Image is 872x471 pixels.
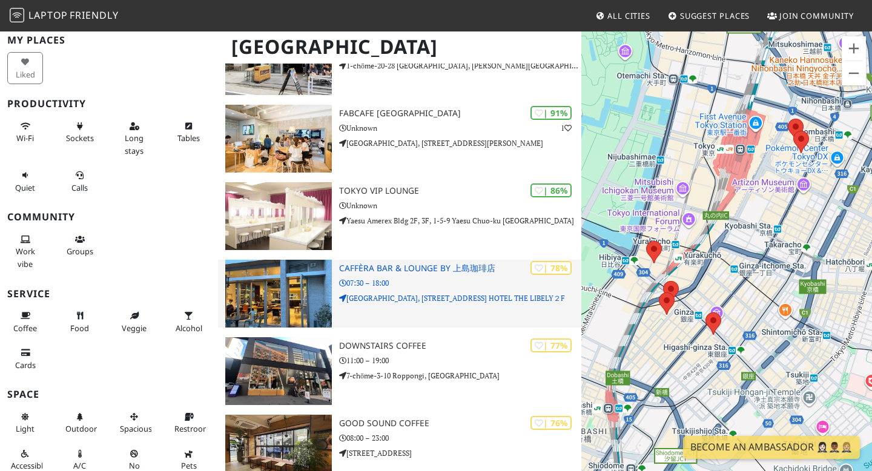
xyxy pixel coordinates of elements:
p: 07:30 – 18:00 [339,277,581,289]
div: | 91% [530,106,572,120]
h1: [GEOGRAPHIC_DATA] [222,30,579,64]
span: Spacious [120,423,152,434]
button: Wi-Fi [7,116,43,148]
img: FabCafe Tokyo [225,105,332,173]
span: Power sockets [66,133,94,143]
p: 11:00 – 19:00 [339,355,581,366]
h3: GOOD SOUND COFFEE [339,418,581,429]
span: Coffee [13,323,37,334]
div: | 86% [530,183,572,197]
a: DOWNSTAIRS COFFEE | 77% DOWNSTAIRS COFFEE 11:00 – 19:00 7-chōme-3-10 Roppongi, [GEOGRAPHIC_DATA] [218,337,581,405]
button: Work vibe [7,229,43,274]
button: Outdoor [62,407,97,439]
span: Pet friendly [181,460,197,471]
span: Friendly [70,8,118,22]
span: Long stays [125,133,144,156]
div: | 76% [530,416,572,430]
h3: FabCafe [GEOGRAPHIC_DATA] [339,108,581,119]
button: Long stays [116,116,152,160]
img: DOWNSTAIRS COFFEE [225,337,332,405]
img: Tokyo VIP Lounge [225,182,332,250]
h3: Tokyo VIP Lounge [339,186,581,196]
button: Alcohol [171,306,206,338]
span: Veggie [122,323,147,334]
img: LaptopFriendly [10,8,24,22]
h3: CAFFÈRA BAR & LOUNGE by 上島珈琲店 [339,263,581,274]
button: Restroom [171,407,206,439]
button: Zoom in [842,36,866,61]
span: Food [70,323,89,334]
span: Laptop [28,8,68,22]
span: Join Community [779,10,854,21]
span: Quiet [15,182,35,193]
span: Alcohol [176,323,202,334]
button: Groups [62,229,97,262]
p: Unknown [339,122,581,134]
h3: Productivity [7,98,211,110]
a: Tokyo VIP Lounge | 86% Tokyo VIP Lounge Unknown Yaesu Amerex Bldg 2F, 3F, 1-5-9 Yaesu Chuo-ku [GE... [218,182,581,250]
p: Unknown [339,200,581,211]
button: Quiet [7,165,43,197]
p: 7-chōme-3-10 Roppongi, [GEOGRAPHIC_DATA] [339,370,581,381]
span: All Cities [607,10,650,21]
img: CAFFÈRA BAR & LOUNGE by 上島珈琲店 [225,260,332,328]
h3: Community [7,211,211,223]
h3: DOWNSTAIRS COFFEE [339,341,581,351]
a: All Cities [590,5,655,27]
button: Calls [62,165,97,197]
a: FabCafe Tokyo | 91% 1 FabCafe [GEOGRAPHIC_DATA] Unknown [GEOGRAPHIC_DATA], [STREET_ADDRESS][PERSO... [218,105,581,173]
button: Tables [171,116,206,148]
a: Join Community [762,5,859,27]
button: Sockets [62,116,97,148]
span: Suggest Places [680,10,750,21]
button: Food [62,306,97,338]
p: Yaesu Amerex Bldg 2F, 3F, 1-5-9 Yaesu Chuo-ku [GEOGRAPHIC_DATA] [339,215,581,226]
button: Spacious [116,407,152,439]
button: Cards [7,343,43,375]
span: Air conditioned [73,460,86,471]
button: Zoom out [842,61,866,85]
h3: My Places [7,35,211,46]
span: Group tables [67,246,93,257]
div: | 77% [530,338,572,352]
p: 08:00 – 23:00 [339,432,581,444]
span: Outdoor area [65,423,97,434]
p: [STREET_ADDRESS] [339,447,581,459]
a: Suggest Places [663,5,755,27]
a: CAFFÈRA BAR & LOUNGE by 上島珈琲店 | 78% CAFFÈRA BAR & LOUNGE by 上島珈琲店 07:30 – 18:00 [GEOGRAPHIC_DATA]... [218,260,581,328]
p: [GEOGRAPHIC_DATA], [STREET_ADDRESS] HOTEL THE LIBELY２F [339,292,581,304]
span: Accessible [11,460,47,471]
p: [GEOGRAPHIC_DATA], [STREET_ADDRESS][PERSON_NAME] [339,137,581,149]
h3: Space [7,389,211,400]
button: Veggie [116,306,152,338]
h3: Service [7,288,211,300]
span: Credit cards [15,360,36,371]
a: Become an Ambassador 🤵🏻‍♀️🤵🏾‍♂️🤵🏼‍♀️ [683,436,860,459]
div: | 78% [530,261,572,275]
span: People working [16,246,35,269]
button: Light [7,407,43,439]
span: Video/audio calls [71,182,88,193]
a: LaptopFriendly LaptopFriendly [10,5,119,27]
span: Restroom [174,423,210,434]
p: 1 [561,122,572,134]
button: Coffee [7,306,43,338]
span: Work-friendly tables [177,133,200,143]
span: Natural light [16,423,35,434]
span: Stable Wi-Fi [16,133,34,143]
